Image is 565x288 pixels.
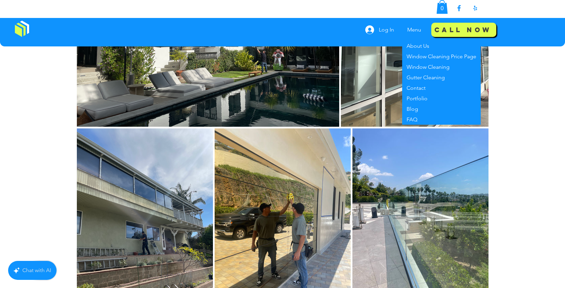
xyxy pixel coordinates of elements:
img: Yelp! [471,4,479,12]
span: Log In [376,26,396,34]
p: Blog [404,104,421,114]
a: About Us [402,41,481,51]
span: Call Now [434,22,492,37]
div: Chat with AI [22,266,51,275]
a: Contact [402,83,481,93]
p: About Us [404,41,432,51]
p: Menu [404,21,425,38]
a: Gutter Cleaning [402,72,481,83]
text: 0 [440,5,443,11]
p: Portfolio [404,93,430,104]
a: Blog [402,104,481,114]
img: Window Cleaning Budds, Affordable window cleaning services near me in Los Angeles [15,21,29,37]
a: Call Now [431,19,496,41]
a: Window Cleaning Price Page [402,51,481,62]
ul: Social Bar [455,4,479,12]
p: Gutter Cleaning [404,72,448,83]
a: Window Cleaning [402,62,481,72]
p: FAQ [404,114,420,125]
p: Window Cleaning [404,62,452,72]
a: Portfolio [402,93,481,104]
p: Window Cleaning Price Page [404,51,479,62]
img: Facebook [455,4,463,12]
button: Log In [361,23,399,36]
div: Menu [402,21,428,38]
p: Contact [404,83,428,93]
iframe: Wix Chat [473,259,565,288]
nav: Site [402,21,428,38]
a: FAQ [402,114,481,125]
button: Chat with AI, false, false [8,261,57,280]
